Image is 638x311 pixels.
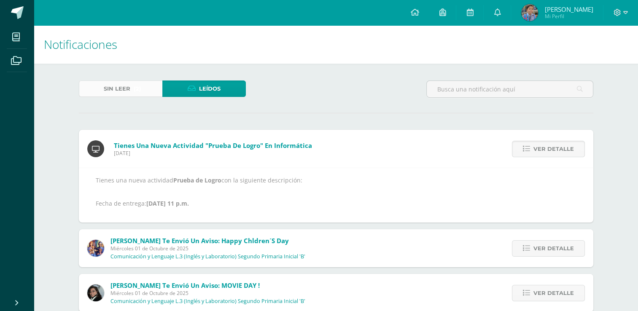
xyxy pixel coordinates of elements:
p: Tienes una nueva actividad con la siguiente descripción: Fecha de entrega: [96,177,576,207]
span: Sin leer [104,81,130,97]
span: Notificaciones [44,36,117,52]
p: Comunicación y Lenguaje L.3 (Inglés y Laboratorio) Segundo Primaria Inicial 'B' [110,253,305,260]
a: Sin leer(2) [79,80,162,97]
strong: [DATE] 11 p.m. [146,199,189,207]
span: Ver detalle [533,141,574,157]
a: Leídos [162,80,246,97]
span: (2) [134,81,141,97]
span: Ver detalle [533,241,574,256]
span: Tienes una nueva actividad "Prueba de Logro" En Informática [114,141,312,150]
img: 3f4c0a665c62760dc8d25f6423ebedea.png [87,240,104,257]
img: 7bd163c6daa573cac875167af135d202.png [87,284,104,301]
input: Busca una notificación aquí [427,81,593,97]
span: [DATE] [114,150,312,157]
span: Miércoles 01 de Octubre de 2025 [110,290,305,297]
span: Mi Perfil [544,13,593,20]
span: [PERSON_NAME] te envió un aviso: MOVIE DAY ! [110,281,260,290]
p: Comunicación y Lenguaje L.3 (Inglés y Laboratorio) Segundo Primaria Inicial 'B' [110,298,305,305]
span: Ver detalle [533,285,574,301]
span: Miércoles 01 de Octubre de 2025 [110,245,305,252]
span: [PERSON_NAME] te envió un aviso: Happy chldren´s Day [110,236,289,245]
span: Leídos [199,81,221,97]
strong: Prueba de Logro [173,176,221,184]
img: de52d14a6cc5fa355242f1bbd6031a88.png [521,4,538,21]
span: [PERSON_NAME] [544,5,593,13]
